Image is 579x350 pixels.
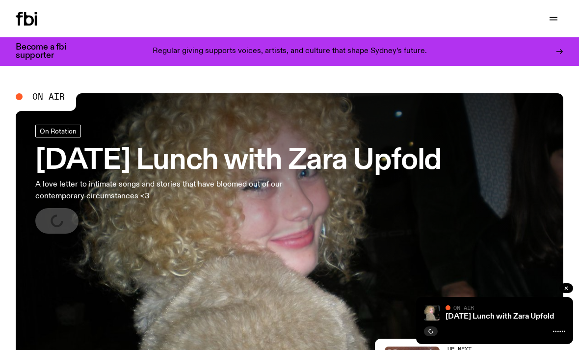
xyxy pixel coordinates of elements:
[35,125,442,234] a: [DATE] Lunch with Zara UpfoldA love letter to intimate songs and stories that have bloomed out of...
[453,304,474,311] span: On Air
[35,125,81,137] a: On Rotation
[153,47,427,56] p: Regular giving supports voices, artists, and culture that shape Sydney’s future.
[32,92,65,101] span: On Air
[35,147,442,175] h3: [DATE] Lunch with Zara Upfold
[446,313,554,321] a: [DATE] Lunch with Zara Upfold
[35,179,287,202] p: A love letter to intimate songs and stories that have bloomed out of our contemporary circumstanc...
[40,127,77,135] span: On Rotation
[16,43,79,60] h3: Become a fbi supporter
[424,305,440,321] img: A digital camera photo of Zara looking to her right at the camera, smiling. She is wearing a ligh...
